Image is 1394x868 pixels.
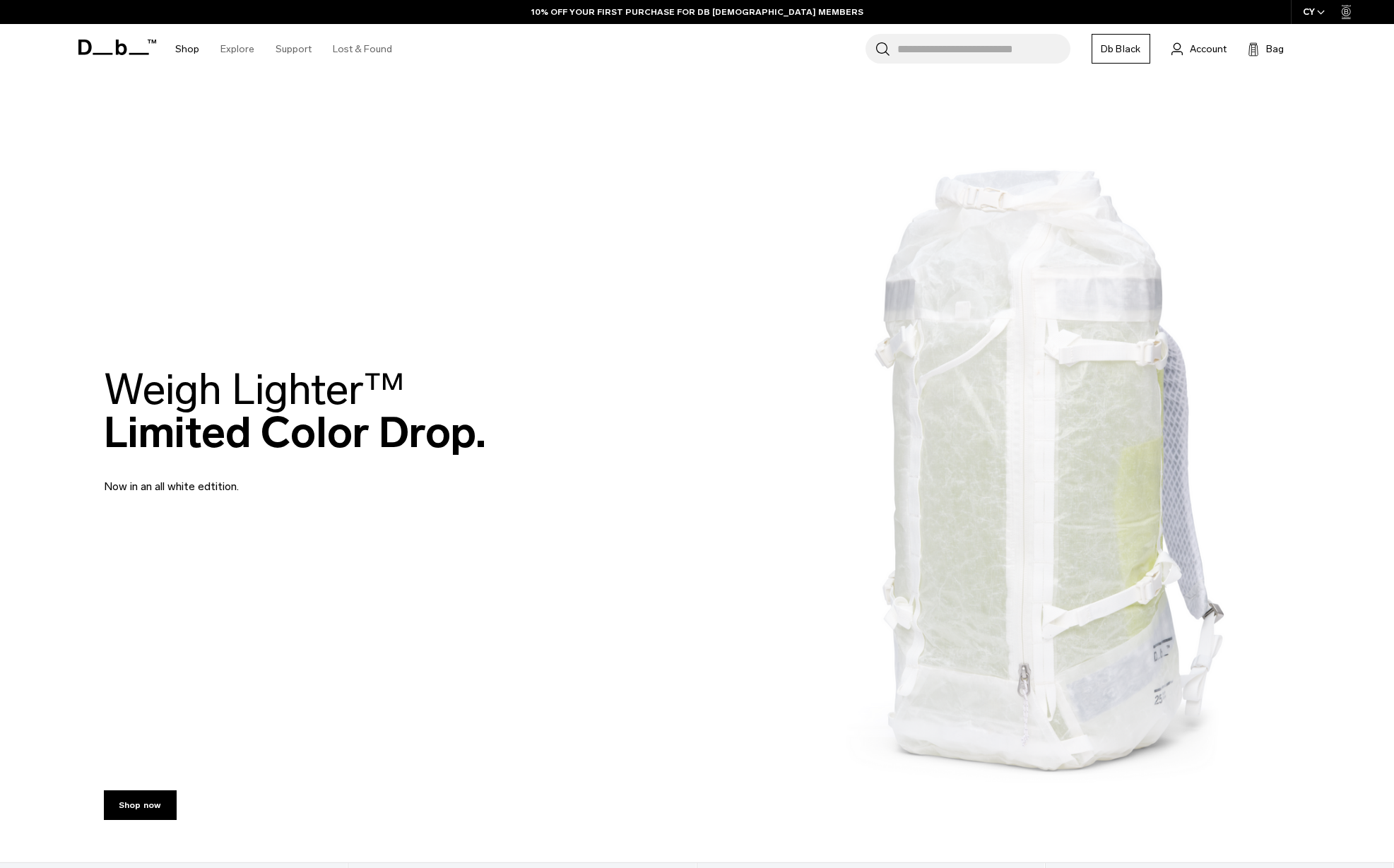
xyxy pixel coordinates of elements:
p: Now in an all white edtition. [104,461,443,495]
span: Account [1190,42,1227,57]
a: Db Black [1092,34,1150,64]
a: Account [1171,40,1227,57]
h2: Limited Color Drop. [104,368,486,454]
a: Explore [220,24,254,74]
a: 10% OFF YOUR FIRST PURCHASE FOR DB [DEMOGRAPHIC_DATA] MEMBERS [531,6,863,18]
a: Lost & Found [333,24,392,74]
span: Weigh Lighter™ [104,364,405,415]
a: Support [276,24,312,74]
button: Bag [1248,40,1284,57]
a: Shop [175,24,199,74]
a: Shop now [104,790,177,820]
span: Bag [1266,42,1284,57]
nav: Main Navigation [165,24,403,74]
